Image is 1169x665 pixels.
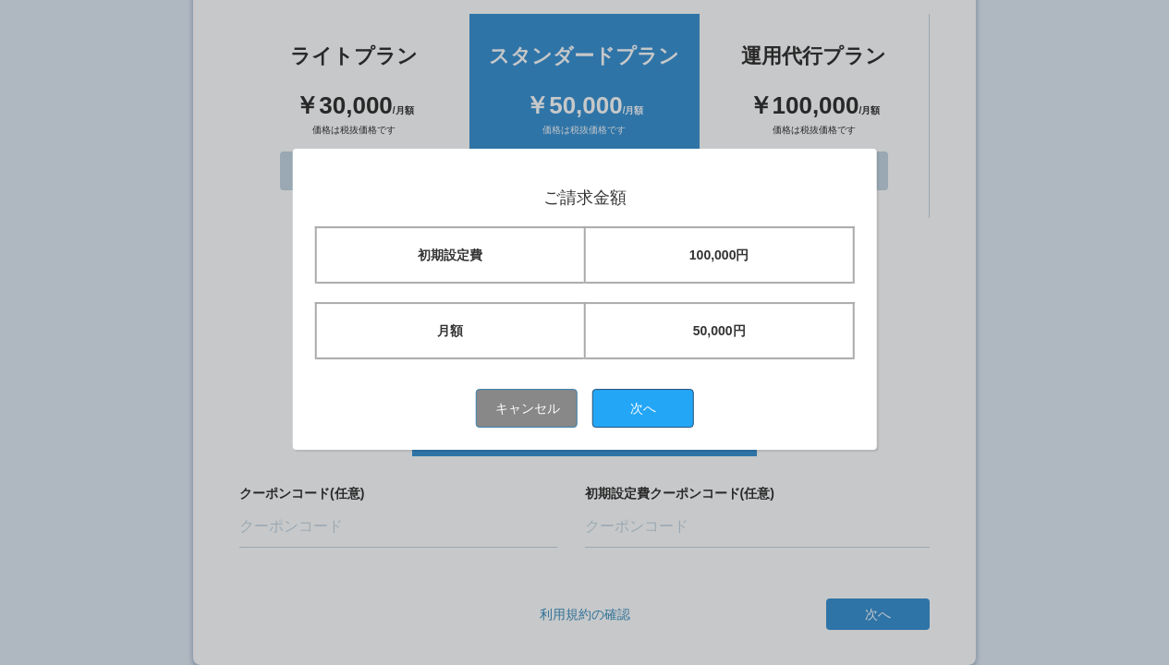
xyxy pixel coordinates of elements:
button: キャンセル [476,389,578,428]
h1: ご請求金額 [314,189,855,208]
td: 月額 [315,303,584,358]
button: 次へ [592,389,694,428]
td: 50,000円 [585,303,854,358]
td: 初期設定費 [315,227,584,283]
td: 100,000円 [585,227,854,283]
